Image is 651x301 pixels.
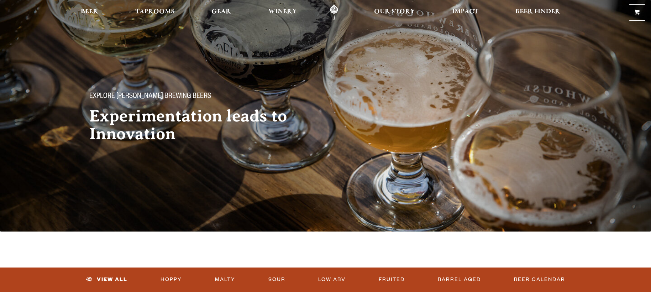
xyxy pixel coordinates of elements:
span: Beer [81,9,98,15]
span: Impact [452,9,478,15]
span: Gear [211,9,231,15]
a: Fruited [376,271,408,288]
a: Our Story [369,5,420,21]
a: Beer Calendar [511,271,568,288]
a: Hoppy [158,271,185,288]
h2: Experimentation leads to Innovation [89,107,311,143]
a: Odell Home [321,5,347,21]
span: Beer Finder [515,9,560,15]
a: Sour [266,271,288,288]
span: Explore [PERSON_NAME] Brewing Beers [89,92,211,102]
span: Taprooms [135,9,174,15]
a: Beer [76,5,103,21]
a: Beer Finder [511,5,565,21]
span: Winery [268,9,297,15]
a: Malty [212,271,238,288]
a: View All [83,271,130,288]
span: Our Story [374,9,415,15]
a: Winery [264,5,301,21]
a: Taprooms [131,5,179,21]
a: Gear [207,5,236,21]
a: Barrel Aged [435,271,484,288]
a: Impact [447,5,483,21]
a: Low ABV [315,271,348,288]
